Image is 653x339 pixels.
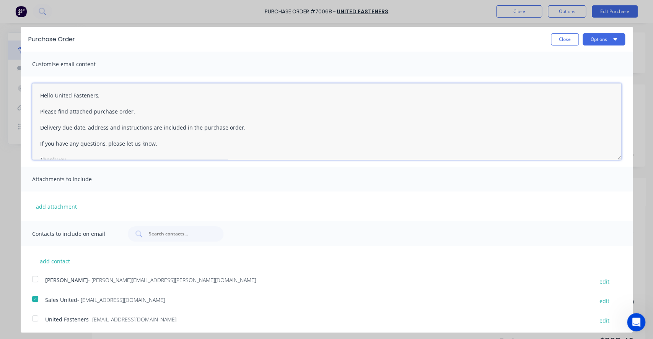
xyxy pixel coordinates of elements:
button: Close [551,33,579,45]
button: Options [583,33,625,45]
button: edit [595,276,614,286]
div: Purchase Order [28,35,75,44]
iframe: Intercom live chat [627,313,645,331]
button: add attachment [32,201,81,212]
span: Customise email content [32,59,116,70]
span: - [PERSON_NAME][EMAIL_ADDRESS][PERSON_NAME][DOMAIN_NAME] [88,276,256,284]
span: Contacts to include on email [32,229,116,239]
button: edit [595,296,614,306]
span: - [EMAIL_ADDRESS][DOMAIN_NAME] [77,296,165,303]
button: edit [595,315,614,326]
span: United Fasteners [45,316,89,323]
input: Search contacts... [148,230,212,238]
span: Attachments to include [32,174,116,185]
textarea: Hello United Fasteners, Please find attached purchase order. Delivery due date, address and instr... [32,83,621,160]
span: Sales United [45,296,77,303]
span: [PERSON_NAME] [45,276,88,284]
button: add contact [32,255,78,267]
span: - [EMAIL_ADDRESS][DOMAIN_NAME] [89,316,176,323]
